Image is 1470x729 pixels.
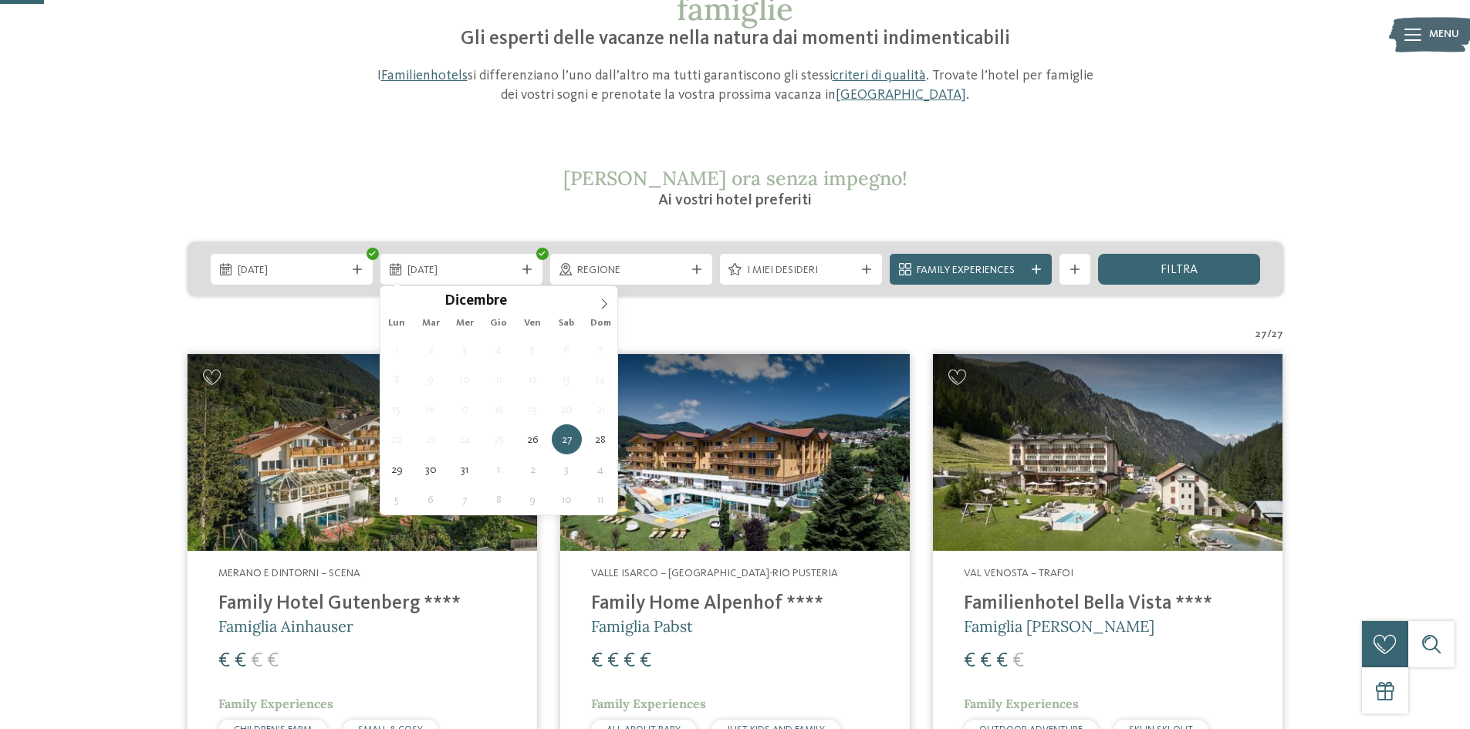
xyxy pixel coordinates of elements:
span: Dicembre 23, 2025 [416,424,446,454]
span: Dicembre 16, 2025 [416,394,446,424]
span: Gennaio 7, 2026 [450,484,480,515]
span: [PERSON_NAME] ora senza impegno! [563,166,907,191]
span: Gennaio 9, 2026 [518,484,548,515]
span: € [623,651,635,671]
span: Mer [448,319,482,329]
img: Cercate un hotel per famiglie? Qui troverete solo i migliori! [933,354,1282,551]
span: Dicembre 8, 2025 [382,364,412,394]
span: € [964,651,975,671]
span: Famiglia Ainhauser [218,616,353,636]
span: Dicembre 11, 2025 [484,364,514,394]
span: Sab [549,319,583,329]
span: € [267,651,279,671]
img: Family Home Alpenhof **** [560,354,910,551]
span: Dicembre 12, 2025 [518,364,548,394]
span: Dicembre 24, 2025 [450,424,480,454]
span: I miei desideri [747,263,855,278]
span: Dicembre 5, 2025 [518,334,548,364]
span: [DATE] [407,263,515,278]
span: Dicembre 30, 2025 [416,454,446,484]
span: Gennaio 3, 2026 [552,454,582,484]
a: Familienhotels [381,69,468,83]
span: Valle Isarco – [GEOGRAPHIC_DATA]-Rio Pusteria [591,568,838,579]
span: Family Experiences [218,696,333,711]
span: Gennaio 1, 2026 [484,454,514,484]
span: Gennaio 2, 2026 [518,454,548,484]
span: Dom [583,319,617,329]
span: Dicembre 27, 2025 [552,424,582,454]
span: Family Experiences [591,696,706,711]
span: Ai vostri hotel preferiti [658,193,812,208]
span: Ven [515,319,549,329]
span: € [640,651,651,671]
span: Dicembre 2, 2025 [416,334,446,364]
span: € [591,651,603,671]
span: € [218,651,230,671]
span: € [980,651,992,671]
span: Dicembre 21, 2025 [586,394,616,424]
span: Val Venosta – Trafoi [964,568,1073,579]
span: / [1267,327,1272,343]
span: Dicembre 25, 2025 [484,424,514,454]
span: Dicembre 28, 2025 [586,424,616,454]
span: Dicembre 17, 2025 [450,394,480,424]
span: Lun [380,319,414,329]
span: Dicembre 6, 2025 [552,334,582,364]
span: Gennaio 6, 2026 [416,484,446,515]
span: Gio [482,319,515,329]
h4: Family Home Alpenhof **** [591,592,879,616]
span: Gennaio 11, 2026 [586,484,616,515]
span: Dicembre 3, 2025 [450,334,480,364]
span: Mar [414,319,448,329]
span: Dicembre 15, 2025 [382,394,412,424]
span: Family Experiences [964,696,1079,711]
span: [DATE] [238,263,346,278]
span: Dicembre 20, 2025 [552,394,582,424]
span: Dicembre 10, 2025 [450,364,480,394]
span: € [607,651,619,671]
a: [GEOGRAPHIC_DATA] [836,88,966,102]
img: Family Hotel Gutenberg **** [188,354,537,551]
span: € [996,651,1008,671]
span: Family Experiences [917,263,1025,278]
span: 27 [1255,327,1267,343]
span: € [235,651,246,671]
span: Gli esperti delle vacanze nella natura dai momenti indimenticabili [461,29,1010,49]
span: € [1012,651,1024,671]
span: Dicembre 26, 2025 [518,424,548,454]
h4: Family Hotel Gutenberg **** [218,592,506,616]
span: Famiglia Pabst [591,616,693,636]
span: Dicembre 14, 2025 [586,364,616,394]
span: Gennaio 10, 2026 [552,484,582,515]
span: Gennaio 5, 2026 [382,484,412,515]
span: € [251,651,262,671]
span: Regione [577,263,685,278]
span: Gennaio 8, 2026 [484,484,514,515]
a: criteri di qualità [833,69,926,83]
span: Dicembre 29, 2025 [382,454,412,484]
span: Gennaio 4, 2026 [586,454,616,484]
span: Dicembre 1, 2025 [382,334,412,364]
span: Dicembre 9, 2025 [416,364,446,394]
span: Dicembre 22, 2025 [382,424,412,454]
span: Dicembre 19, 2025 [518,394,548,424]
span: Famiglia [PERSON_NAME] [964,616,1154,636]
span: Dicembre 31, 2025 [450,454,480,484]
span: Merano e dintorni – Scena [218,568,360,579]
input: Year [507,292,558,309]
span: Dicembre [444,295,507,309]
h4: Familienhotel Bella Vista **** [964,592,1252,616]
span: Dicembre 4, 2025 [484,334,514,364]
span: Dicembre 13, 2025 [552,364,582,394]
span: filtra [1161,264,1198,276]
span: Dicembre 18, 2025 [484,394,514,424]
span: 27 [1272,327,1283,343]
p: I si differenziano l’uno dall’altro ma tutti garantiscono gli stessi . Trovate l’hotel per famigl... [369,66,1102,105]
span: Dicembre 7, 2025 [586,334,616,364]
